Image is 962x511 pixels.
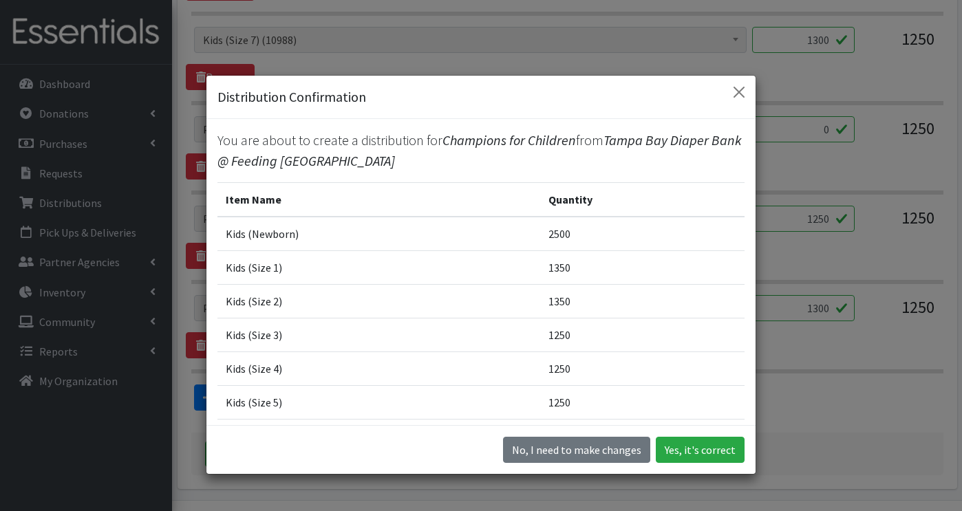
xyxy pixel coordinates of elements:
p: You are about to create a distribution for from [217,130,745,171]
button: Close [728,81,750,103]
td: Kids (Size 5) [217,385,540,419]
td: Kids (Size 2) [217,284,540,318]
span: Champions for Children [442,131,576,149]
td: Kids (Size 3) [217,318,540,351]
td: 1250 [540,318,745,351]
td: Kids (Size 6) [217,419,540,453]
td: Kids (Size 4) [217,351,540,385]
h5: Distribution Confirmation [217,87,366,107]
button: Yes, it's correct [656,437,745,463]
td: 1250 [540,419,745,453]
th: Item Name [217,182,540,217]
td: Kids (Newborn) [217,217,540,251]
td: 1350 [540,284,745,318]
button: No I need to make changes [503,437,650,463]
td: Kids (Size 1) [217,250,540,284]
th: Quantity [540,182,745,217]
td: 1250 [540,351,745,385]
td: 1350 [540,250,745,284]
td: 2500 [540,217,745,251]
td: 1250 [540,385,745,419]
span: Tampa Bay Diaper Bank @ Feeding [GEOGRAPHIC_DATA] [217,131,742,169]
